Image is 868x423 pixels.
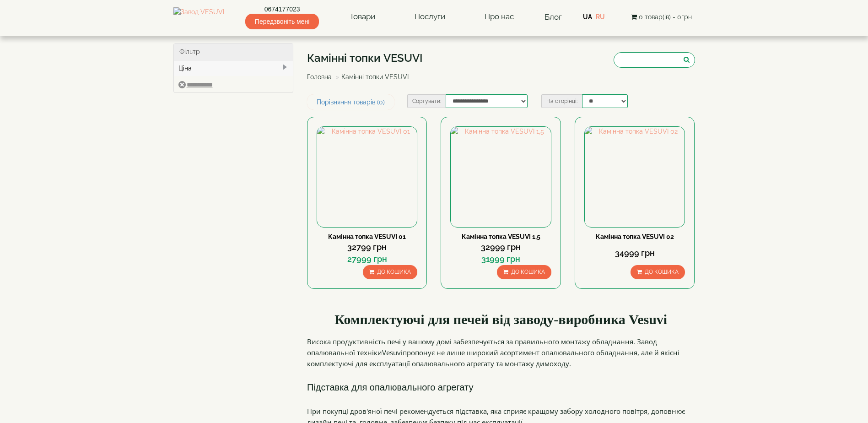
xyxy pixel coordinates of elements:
[317,253,417,265] div: 27999 грн
[245,5,319,14] a: 0674177023
[328,233,406,240] a: Камінна топка VESUVI 01
[173,7,224,27] img: Завод VESUVI
[511,269,545,275] span: До кошика
[462,233,540,240] a: Камінна топка VESUVI 1,5
[307,73,332,81] a: Головна
[317,241,417,253] div: 32799 грн
[596,233,674,240] a: Камінна топка VESUVI 02
[307,336,695,369] p: Висока продуктивність печі у вашому домі забезпечується за правильного монтажу обладнання. Завод ...
[475,6,523,27] a: Про нас
[541,94,582,108] label: На сторінці:
[245,14,319,29] span: Передзвоніть мені
[363,265,417,279] button: До кошика
[545,12,562,22] a: Блог
[174,60,293,76] div: Ціна
[450,253,551,265] div: 31999 грн
[317,127,417,227] img: Камінна топка VESUVI 01
[631,265,685,279] button: До кошика
[340,6,384,27] a: Товари
[307,382,473,392] span: Підставка для опалювального агрегату
[334,72,409,81] li: Камінні топки VESUVI
[497,265,551,279] button: До кошика
[307,94,394,110] a: Порівняння товарів (0)
[639,13,692,21] span: 0 товар(ів) - 0грн
[583,13,592,21] a: UA
[584,247,685,259] div: 34999 грн
[377,269,411,275] span: До кошика
[628,12,695,22] button: 0 товар(ів) - 0грн
[382,348,403,357] span: Vesuvi
[307,52,423,64] h1: Камінні топки VESUVI
[629,312,667,327] span: Vesuvi
[174,43,293,60] div: Фільтр
[596,13,605,21] a: RU
[405,6,454,27] a: Послуги
[451,127,550,227] img: Камінна топка VESUVI 1,5
[334,312,625,327] span: Комплектуючі для печей від заводу-виробника
[645,269,679,275] span: До кошика
[407,94,446,108] label: Сортувати:
[450,241,551,253] div: 32999 грн
[585,127,685,227] img: Камінна топка VESUVI 02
